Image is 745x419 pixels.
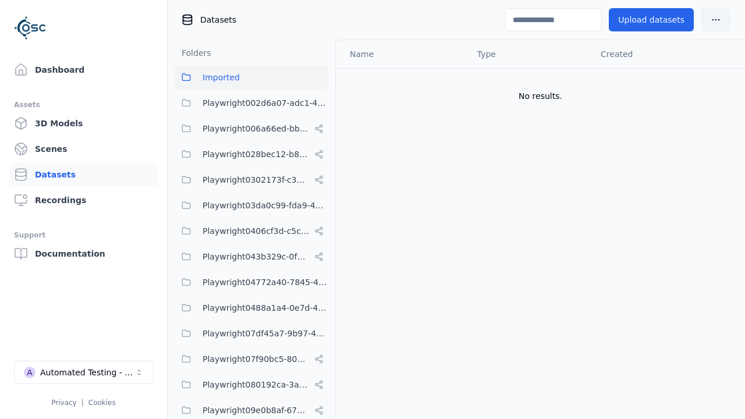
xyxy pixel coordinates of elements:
[9,189,158,212] a: Recordings
[81,399,84,407] span: |
[175,219,328,243] button: Playwright0406cf3d-c5c6-4809-a891-d4d7aaf60441
[203,403,310,417] span: Playwright09e0b8af-6797-487c-9a58-df45af994400
[40,367,134,378] div: Automated Testing - Playwright
[14,98,153,112] div: Assets
[175,143,328,166] button: Playwright028bec12-b853-4041-8716-f34111cdbd0b
[468,40,591,68] th: Type
[9,242,158,265] a: Documentation
[175,117,328,140] button: Playwright006a66ed-bbfa-4b84-a6f2-8b03960da6f1
[175,373,328,396] button: Playwright080192ca-3ab8-4170-8689-2c2dffafb10d
[203,378,310,392] span: Playwright080192ca-3ab8-4170-8689-2c2dffafb10d
[175,194,328,217] button: Playwright03da0c99-fda9-4a9e-aae8-21aa8e1fe531
[51,399,76,407] a: Privacy
[203,96,328,110] span: Playwright002d6a07-adc1-4c24-b05e-c31b39d5c727
[175,47,211,59] h3: Folders
[14,228,153,242] div: Support
[14,12,47,44] img: Logo
[203,173,310,187] span: Playwright0302173f-c313-40eb-a2c1-2f14b0f3806f
[175,271,328,294] button: Playwright04772a40-7845-40f2-bf94-f85d29927f9d
[336,68,745,124] td: No results.
[336,40,468,68] th: Name
[175,322,328,345] button: Playwright07df45a7-9b97-4519-9260-365d86e9bcdb
[203,122,310,136] span: Playwright006a66ed-bbfa-4b84-a6f2-8b03960da6f1
[591,40,726,68] th: Created
[9,163,158,186] a: Datasets
[175,245,328,268] button: Playwright043b329c-0fea-4eef-a1dd-c1b85d96f68d
[203,147,310,161] span: Playwright028bec12-b853-4041-8716-f34111cdbd0b
[175,91,328,115] button: Playwright002d6a07-adc1-4c24-b05e-c31b39d5c727
[88,399,116,407] a: Cookies
[609,8,694,31] button: Upload datasets
[175,296,328,319] button: Playwright0488a1a4-0e7d-4299-bdea-dd156cc484d6
[9,58,158,81] a: Dashboard
[203,198,328,212] span: Playwright03da0c99-fda9-4a9e-aae8-21aa8e1fe531
[9,137,158,161] a: Scenes
[24,367,36,378] div: A
[9,112,158,135] a: 3D Models
[203,224,310,238] span: Playwright0406cf3d-c5c6-4809-a891-d4d7aaf60441
[203,326,328,340] span: Playwright07df45a7-9b97-4519-9260-365d86e9bcdb
[14,361,154,384] button: Select a workspace
[203,70,240,84] span: Imported
[203,250,310,264] span: Playwright043b329c-0fea-4eef-a1dd-c1b85d96f68d
[175,66,328,89] button: Imported
[175,168,328,191] button: Playwright0302173f-c313-40eb-a2c1-2f14b0f3806f
[203,275,328,289] span: Playwright04772a40-7845-40f2-bf94-f85d29927f9d
[203,352,310,366] span: Playwright07f90bc5-80d1-4d58-862e-051c9f56b799
[175,347,328,371] button: Playwright07f90bc5-80d1-4d58-862e-051c9f56b799
[203,301,328,315] span: Playwright0488a1a4-0e7d-4299-bdea-dd156cc484d6
[200,14,236,26] span: Datasets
